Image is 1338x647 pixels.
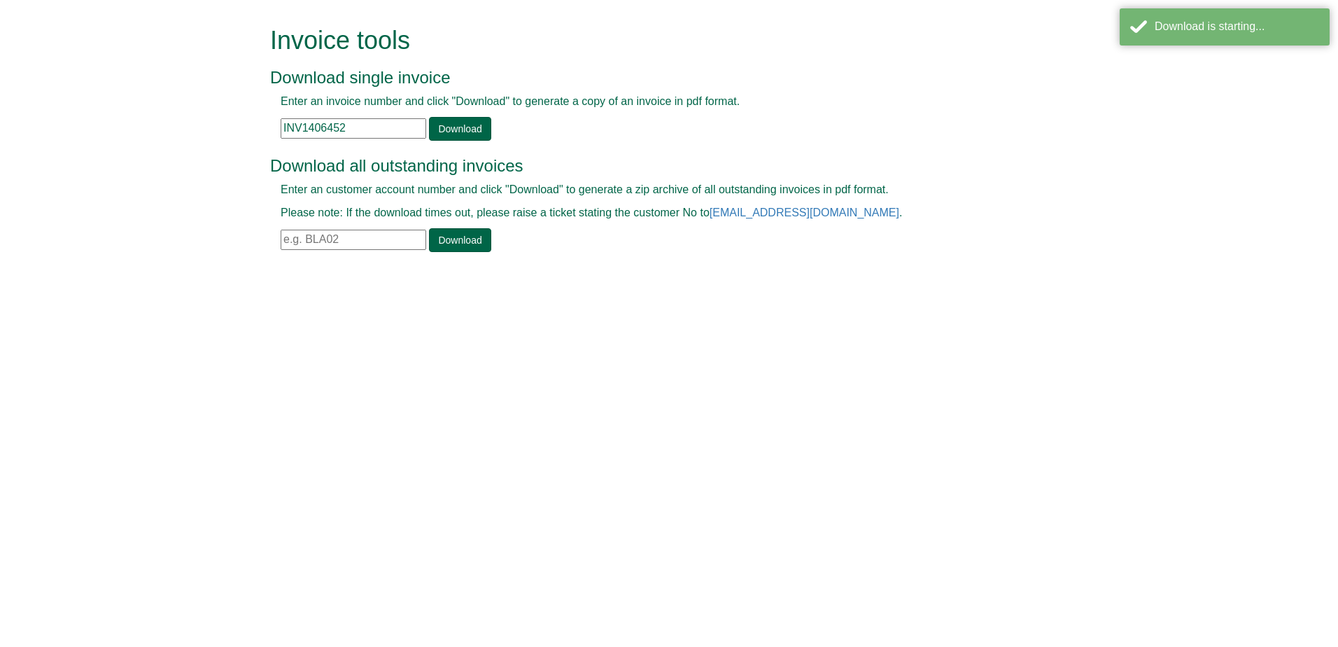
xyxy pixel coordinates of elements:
input: e.g. BLA02 [281,230,426,250]
a: Download [429,117,491,141]
div: Download is starting... [1155,19,1319,35]
p: Enter an customer account number and click "Download" to generate a zip archive of all outstandin... [281,182,1026,198]
p: Please note: If the download times out, please raise a ticket stating the customer No to . [281,205,1026,221]
a: [EMAIL_ADDRESS][DOMAIN_NAME] [710,207,899,218]
h3: Download single invoice [270,69,1036,87]
input: e.g. INV1234 [281,118,426,139]
h3: Download all outstanding invoices [270,157,1036,175]
a: Download [429,228,491,252]
p: Enter an invoice number and click "Download" to generate a copy of an invoice in pdf format. [281,94,1026,110]
h1: Invoice tools [270,27,1036,55]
